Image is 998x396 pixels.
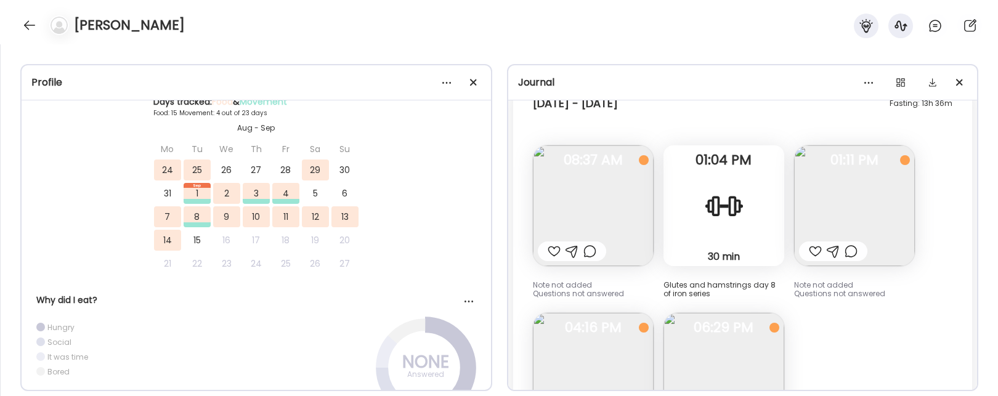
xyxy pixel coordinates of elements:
[154,253,181,274] div: 21
[272,230,299,251] div: 18
[302,206,329,227] div: 12
[794,145,915,266] img: images%2FuB60YQxtNTQbhUQCn5X3Sihjrq92%2F47HjUMRkCbdArVGApzkz%2FPI69PTAbSbbhP7apl65M_240
[153,108,359,118] div: Food: 15 Movement: 4 out of 23 days
[331,160,359,180] div: 30
[153,123,359,134] div: Aug - Sep
[243,183,270,204] div: 3
[184,230,211,251] div: 15
[243,230,270,251] div: 17
[184,183,211,204] div: 1
[272,206,299,227] div: 11
[47,366,70,377] div: Bored
[47,337,71,347] div: Social
[331,183,359,204] div: 6
[47,352,88,362] div: It was time
[533,96,618,111] div: [DATE] - [DATE]
[154,206,181,227] div: 7
[243,206,270,227] div: 10
[184,206,211,227] div: 8
[243,160,270,180] div: 27
[213,230,240,251] div: 16
[272,160,299,180] div: 28
[47,322,75,333] div: Hungry
[184,183,211,188] div: Sep
[212,95,233,108] span: Food
[74,15,185,35] h4: [PERSON_NAME]
[154,139,181,160] div: Mo
[331,253,359,274] div: 27
[243,253,270,274] div: 24
[890,96,952,111] div: Fasting: 13h 36m
[272,253,299,274] div: 25
[36,294,476,307] div: Why did I eat?
[663,322,784,333] span: 06:29 PM
[31,75,481,90] div: Profile
[302,139,329,160] div: Sa
[395,355,456,370] div: NONE
[533,322,654,333] span: 04:16 PM
[331,206,359,227] div: 13
[51,17,68,34] img: bg-avatar-default.svg
[184,139,211,160] div: Tu
[663,281,784,298] div: Glutes and hamstrings day 8 of iron series
[240,95,287,108] span: Movement
[213,183,240,204] div: 2
[302,183,329,204] div: 5
[213,160,240,180] div: 26
[331,230,359,251] div: 20
[518,75,968,90] div: Journal
[154,230,181,251] div: 14
[302,253,329,274] div: 26
[154,183,181,204] div: 31
[794,155,915,166] span: 01:11 PM
[533,288,624,299] span: Questions not answered
[213,253,240,274] div: 23
[184,160,211,180] div: 25
[154,160,181,180] div: 24
[533,145,654,266] img: images%2FuB60YQxtNTQbhUQCn5X3Sihjrq92%2F9t7umL78ZQinggkMteAD%2F026zrf14ye5UQlwXtXDL_240
[794,288,885,299] span: Questions not answered
[184,253,211,274] div: 22
[331,139,359,160] div: Su
[213,206,240,227] div: 9
[794,280,853,290] span: Note not added
[213,139,240,160] div: We
[153,95,359,108] div: Days tracked: &
[272,139,299,160] div: Fr
[668,250,779,263] div: 30 min
[533,155,654,166] span: 08:37 AM
[663,155,784,166] span: 01:04 PM
[533,280,592,290] span: Note not added
[395,367,456,382] div: Answered
[302,230,329,251] div: 19
[272,183,299,204] div: 4
[302,160,329,180] div: 29
[243,139,270,160] div: Th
